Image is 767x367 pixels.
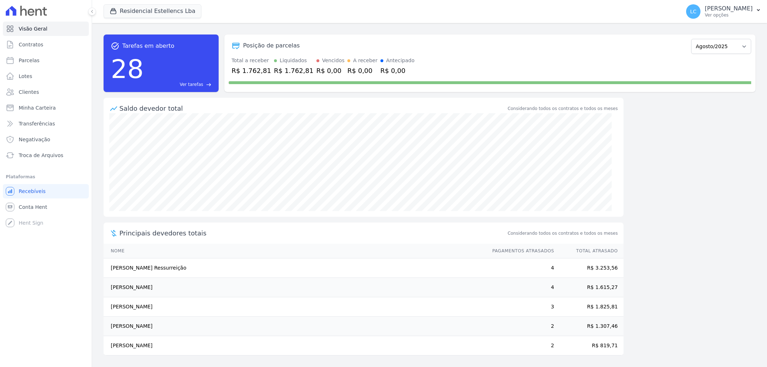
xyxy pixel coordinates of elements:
span: task_alt [111,42,119,50]
span: Principais devedores totais [119,228,506,238]
div: R$ 0,00 [316,66,344,75]
span: Negativação [19,136,50,143]
td: [PERSON_NAME] Ressurreição [104,258,485,278]
span: Minha Carteira [19,104,56,111]
div: Vencidos [322,57,344,64]
td: [PERSON_NAME] [104,317,485,336]
a: Transferências [3,116,89,131]
td: 2 [485,317,554,336]
span: Tarefas em aberto [122,42,174,50]
div: Posição de parcelas [243,41,300,50]
span: Transferências [19,120,55,127]
div: Liquidados [280,57,307,64]
td: 4 [485,258,554,278]
a: Recebíveis [3,184,89,198]
td: [PERSON_NAME] [104,297,485,317]
span: Troca de Arquivos [19,152,63,159]
span: Considerando todos os contratos e todos os meses [508,230,618,237]
a: Ver tarefas east [147,81,211,88]
div: R$ 1.762,81 [232,66,271,75]
span: Recebíveis [19,188,46,195]
a: Negativação [3,132,89,147]
a: Minha Carteira [3,101,89,115]
div: A receber [353,57,378,64]
div: Plataformas [6,173,86,181]
th: Total Atrasado [554,244,624,258]
div: Total a receber [232,57,271,64]
td: R$ 3.253,56 [554,258,624,278]
a: Visão Geral [3,22,89,36]
span: Lotes [19,73,32,80]
td: 3 [485,297,554,317]
span: Ver tarefas [180,81,203,88]
a: Clientes [3,85,89,99]
a: Troca de Arquivos [3,148,89,162]
p: [PERSON_NAME] [705,5,753,12]
th: Pagamentos Atrasados [485,244,554,258]
td: [PERSON_NAME] [104,278,485,297]
div: 28 [111,50,144,88]
span: LC [690,9,697,14]
td: R$ 1.615,27 [554,278,624,297]
div: Saldo devedor total [119,104,506,113]
td: 4 [485,278,554,297]
a: Contratos [3,37,89,52]
span: Visão Geral [19,25,47,32]
td: R$ 1.307,46 [554,317,624,336]
span: east [206,82,211,87]
p: Ver opções [705,12,753,18]
span: Clientes [19,88,39,96]
span: Parcelas [19,57,40,64]
a: Parcelas [3,53,89,68]
div: R$ 0,00 [380,66,415,75]
div: R$ 0,00 [347,66,378,75]
th: Nome [104,244,485,258]
a: Conta Hent [3,200,89,214]
div: Considerando todos os contratos e todos os meses [508,105,618,112]
a: Lotes [3,69,89,83]
td: 2 [485,336,554,355]
span: Contratos [19,41,43,48]
span: Conta Hent [19,203,47,211]
td: R$ 819,71 [554,336,624,355]
div: R$ 1.762,81 [274,66,314,75]
button: LC [PERSON_NAME] Ver opções [680,1,767,22]
div: Antecipado [386,57,415,64]
td: R$ 1.825,81 [554,297,624,317]
button: Residencial Estellencs Lba [104,4,201,18]
td: [PERSON_NAME] [104,336,485,355]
